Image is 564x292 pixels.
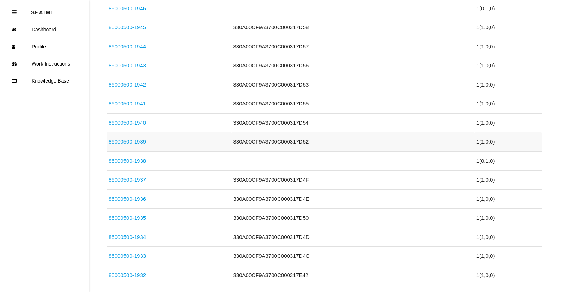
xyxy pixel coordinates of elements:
[0,38,89,55] a: Profile
[109,5,146,11] a: 86000500-1946
[109,24,146,30] a: 86000500-1945
[475,171,542,190] td: 1 ( 1 , 0 , 0 )
[0,72,89,89] a: Knowledge Base
[475,151,542,171] td: 1 ( 0 , 1 , 0 )
[232,189,475,209] td: 330A00CF9A3700C000317D4E
[475,132,542,152] td: 1 ( 1 , 0 , 0 )
[475,247,542,266] td: 1 ( 1 , 0 , 0 )
[109,215,146,221] a: 86000500-1935
[232,18,475,37] td: 330A00CF9A3700C000317D58
[475,94,542,114] td: 1 ( 1 , 0 , 0 )
[109,253,146,259] a: 86000500-1933
[232,228,475,247] td: 330A00CF9A3700C000317D4D
[475,37,542,56] td: 1 ( 1 , 0 , 0 )
[232,209,475,228] td: 330A00CF9A3700C000317D50
[109,234,146,240] a: 86000500-1934
[475,56,542,75] td: 1 ( 1 , 0 , 0 )
[232,94,475,114] td: 330A00CF9A3700C000317D55
[109,120,146,126] a: 86000500-1940
[109,82,146,88] a: 86000500-1942
[232,113,475,132] td: 330A00CF9A3700C000317D54
[232,75,475,94] td: 330A00CF9A3700C000317D53
[475,228,542,247] td: 1 ( 1 , 0 , 0 )
[0,21,89,38] a: Dashboard
[232,37,475,56] td: 330A00CF9A3700C000317D57
[109,100,146,106] a: 86000500-1941
[232,171,475,190] td: 330A00CF9A3700C000317D4F
[232,247,475,266] td: 330A00CF9A3700C000317D4C
[31,4,53,15] p: SF ATM1
[109,196,146,202] a: 86000500-1936
[475,113,542,132] td: 1 ( 1 , 0 , 0 )
[12,4,17,21] div: Close
[475,75,542,94] td: 1 ( 1 , 0 , 0 )
[109,62,146,68] a: 86000500-1943
[109,43,146,49] a: 86000500-1944
[475,18,542,37] td: 1 ( 1 , 0 , 0 )
[109,177,146,183] a: 86000500-1937
[0,55,89,72] a: Work Instructions
[232,56,475,75] td: 330A00CF9A3700C000317D56
[109,139,146,145] a: 86000500-1939
[475,266,542,285] td: 1 ( 1 , 0 , 0 )
[232,132,475,152] td: 330A00CF9A3700C000317D52
[475,209,542,228] td: 1 ( 1 , 0 , 0 )
[109,272,146,278] a: 86000500-1932
[475,189,542,209] td: 1 ( 1 , 0 , 0 )
[109,158,146,164] a: 86000500-1938
[232,266,475,285] td: 330A00CF9A3700C000317E42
